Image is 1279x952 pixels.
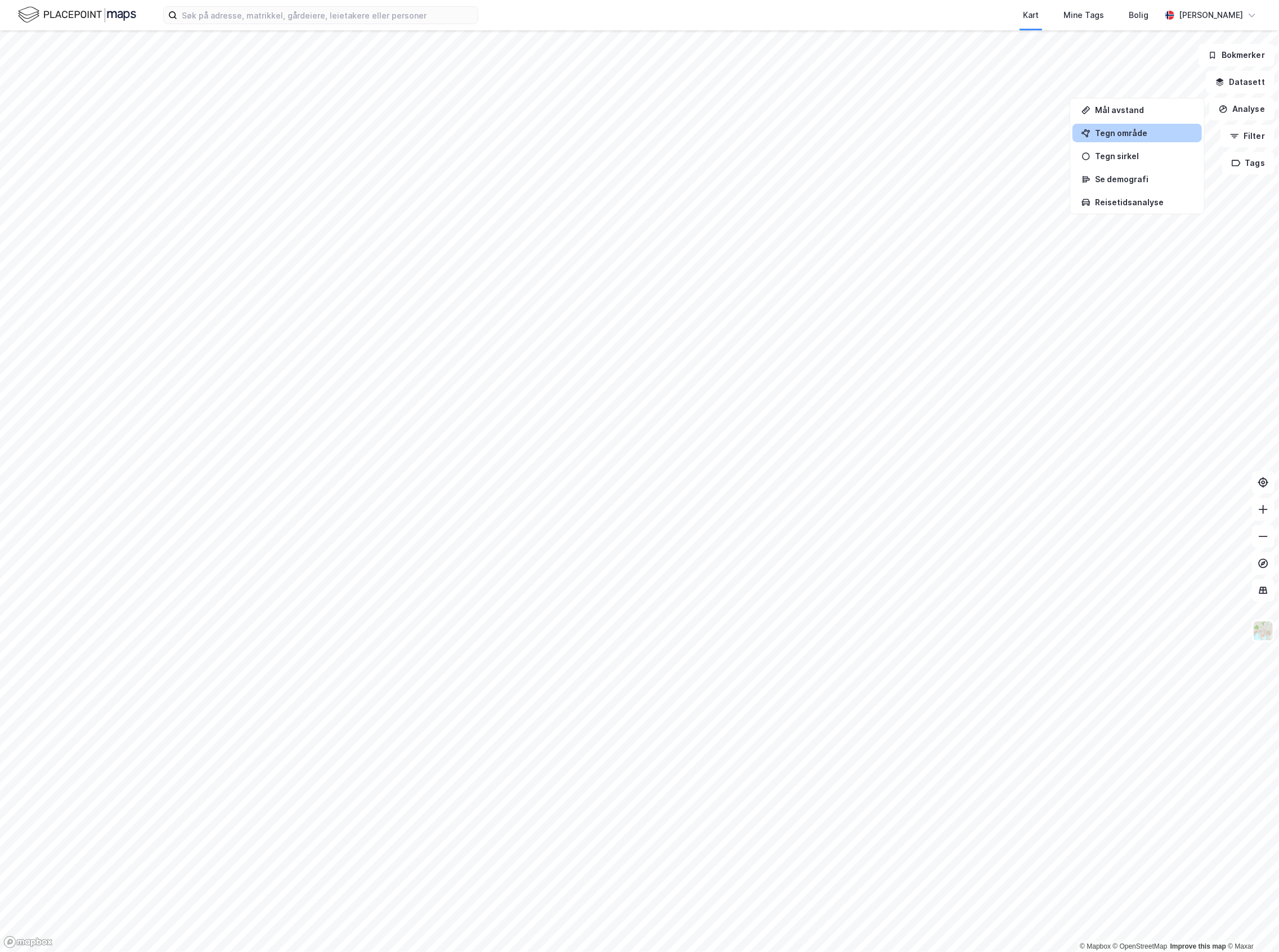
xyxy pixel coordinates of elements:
[1199,44,1274,66] button: Bokmerker
[1129,8,1148,22] div: Bolig
[1179,8,1243,22] div: [PERSON_NAME]
[1063,8,1104,22] div: Mine Tags
[1222,152,1274,174] button: Tags
[1080,942,1111,950] a: Mapbox
[18,5,136,25] img: logo.f888ab2527a4732fd821a326f86c7f29.svg
[1095,151,1193,161] div: Tegn sirkel
[1113,942,1168,950] a: OpenStreetMap
[1206,71,1274,93] button: Datasett
[177,7,478,24] input: Søk på adresse, matrikkel, gårdeiere, leietakere eller personer
[1253,620,1274,642] img: Z
[1095,128,1193,138] div: Tegn område
[1023,8,1039,22] div: Kart
[1209,98,1274,120] button: Analyse
[1220,125,1274,147] button: Filter
[1223,898,1279,952] iframe: Chat Widget
[1095,174,1193,184] div: Se demografi
[1223,898,1279,952] div: Kontrollprogram for chat
[3,936,53,949] a: Mapbox homepage
[1095,197,1193,207] div: Reisetidsanalyse
[1170,942,1226,950] a: Improve this map
[1095,105,1193,115] div: Mål avstand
